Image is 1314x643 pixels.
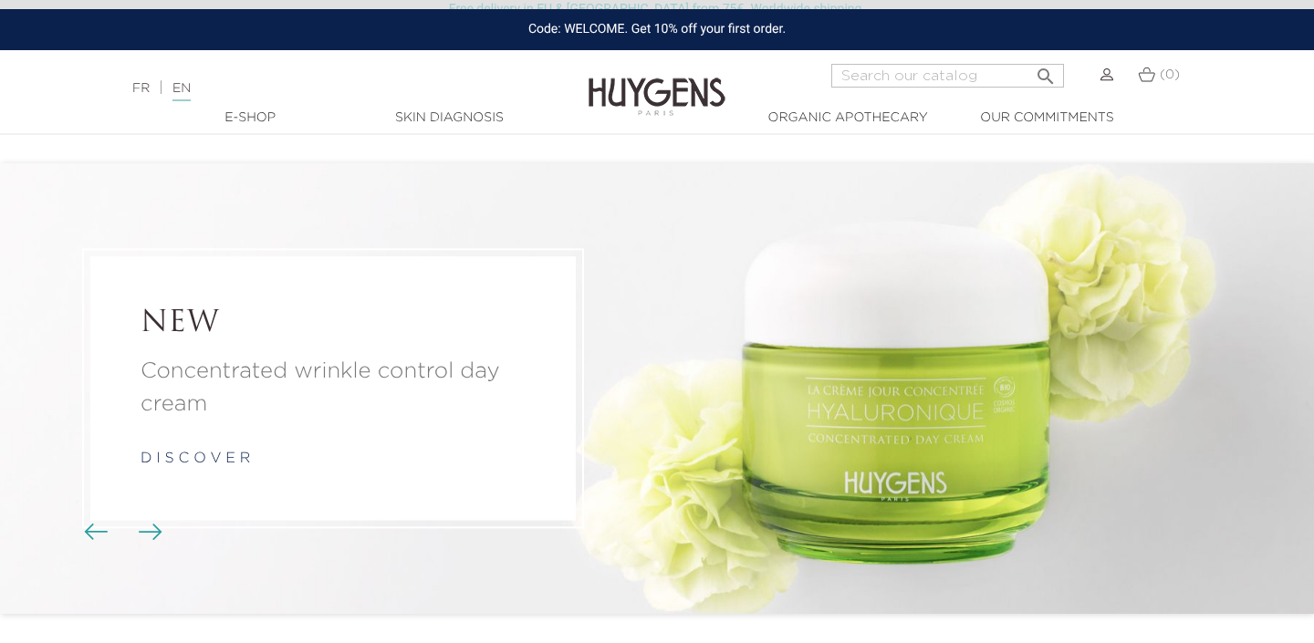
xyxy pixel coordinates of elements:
[141,451,250,466] a: d i s c o v e r
[1029,58,1062,83] button: 
[1035,60,1057,82] i: 
[172,82,191,101] a: EN
[756,109,939,128] a: Organic Apothecary
[831,64,1064,88] input: Search
[159,109,341,128] a: E-Shop
[358,109,540,128] a: Skin Diagnosis
[141,355,526,420] p: Concentrated wrinkle control day cream
[1160,68,1180,81] span: (0)
[123,78,534,99] div: |
[91,518,151,545] div: Carousel buttons
[955,109,1138,128] a: Our commitments
[589,48,725,119] img: Huygens
[132,82,150,95] a: FR
[141,306,526,341] h2: NEW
